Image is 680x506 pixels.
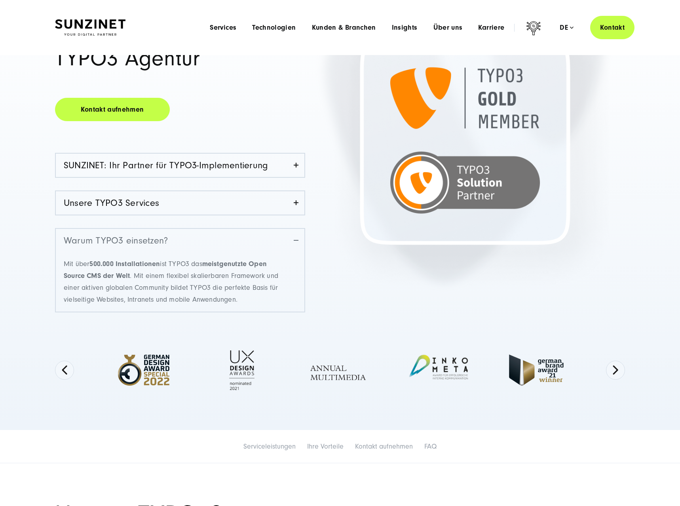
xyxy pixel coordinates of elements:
[210,24,236,32] a: Services
[252,24,296,32] a: Technologien
[55,19,125,36] img: SUNZINET Full Service Digital Agentur
[433,24,463,32] a: Über uns
[55,361,74,380] button: Previous
[392,24,418,32] a: Insights
[590,16,634,39] a: Kontakt
[424,442,437,451] a: FAQ
[64,260,267,280] strong: meistgenutzte Open Source CMS der Welt
[56,154,304,177] a: SUNZINET: Ihr Partner für TYPO3-Implementierung
[64,258,279,306] p: Mit über ist TYPO3 das . Mit einem flexibel skalierbaren Framework und einer aktiven globalen Com...
[203,346,281,394] img: Full Service Digitalagentur - German Design Award Winner 2020
[55,48,305,70] h1: TYPO3 Agentur
[307,442,344,451] a: Ihre Vorteile
[301,348,379,392] img: Full Service Digitalagentur - Annual Multimedia Awards
[560,24,574,32] div: de
[55,98,170,121] a: Kontakt aufnehmen
[399,348,477,392] img: INKO META
[104,347,183,394] img: German Design Award Special 2022
[243,442,296,451] a: Serviceleistungen
[56,191,304,215] a: Unsere TYPO3 Services
[355,442,413,451] a: Kontakt aufnehmen
[56,229,304,252] a: Warum TYPO3 einsetzen?
[606,361,625,380] button: Next
[89,260,160,268] strong: 500.000 Installationen
[312,24,376,32] a: Kunden & Branchen
[478,24,504,32] a: Karriere
[497,349,576,391] img: German Brand Award Winner 2021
